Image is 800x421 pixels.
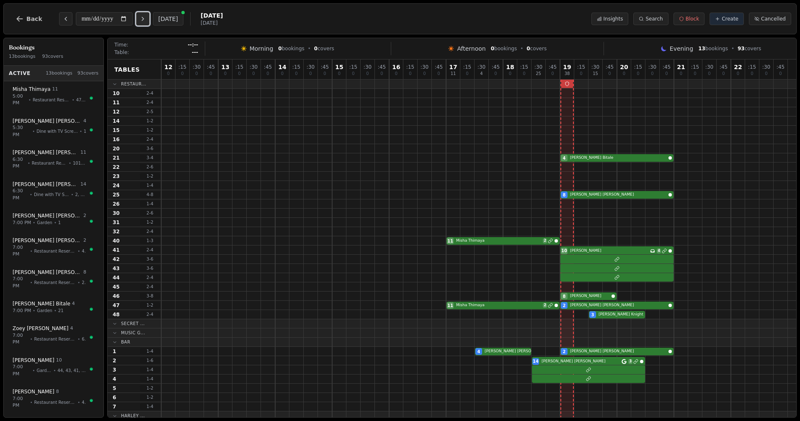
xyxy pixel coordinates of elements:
span: 3 - 6 [140,256,160,262]
span: : 15 [520,65,528,70]
span: 101, 102 [73,160,86,166]
span: : 30 [477,65,485,70]
span: 18 [506,64,514,70]
span: Restaurant Reservation [34,399,76,406]
span: : 45 [264,65,272,70]
span: 0 [526,46,530,52]
span: : 45 [378,65,386,70]
span: 0 [338,72,341,76]
span: : 45 [777,65,785,70]
span: 93 covers [77,70,98,77]
span: : 30 [591,65,599,70]
span: 0 [494,72,497,76]
button: [PERSON_NAME] [PERSON_NAME]87:00 PM•Restaurant Reservation•25 [7,264,100,294]
span: 2 - 4 [140,136,160,142]
span: 7:00 PM [13,244,28,258]
span: [PERSON_NAME] [570,293,610,299]
span: bookings [278,45,304,52]
span: : 30 [648,65,656,70]
span: : 15 [235,65,243,70]
button: [DATE] [153,12,183,26]
button: Create [710,13,744,25]
span: Time: [114,41,128,48]
span: 0 [637,72,639,76]
span: 0 [437,72,440,76]
span: • [80,128,82,134]
span: • [30,248,33,254]
button: [PERSON_NAME] [PERSON_NAME]45:30 PM•Dine with TV Screen•1 [7,113,100,143]
span: 1 [84,128,86,134]
span: : 30 [421,65,428,70]
span: 0 [181,72,183,76]
span: : 45 [492,65,500,70]
span: : 15 [178,65,186,70]
span: • [30,399,33,406]
span: Create [722,15,738,22]
span: 7:00 PM [13,364,31,377]
span: 0 [352,72,354,76]
span: 17 [449,64,457,70]
span: • [54,220,57,226]
span: 0 [608,72,611,76]
span: Restaurant Reservation [34,336,76,342]
span: 2 - 4 [140,247,160,253]
span: 0 [278,46,281,52]
span: 11 [80,149,86,156]
span: 0 [491,46,494,52]
span: 1 - 2 [140,127,160,133]
span: 48 [113,311,120,318]
span: Restaurant Reservation [33,97,70,103]
span: 47 [113,302,120,309]
span: [PERSON_NAME] Bitale [13,300,70,307]
span: 0 [314,46,317,52]
span: 46 [113,293,120,300]
span: 3 [591,312,594,318]
span: 1 - 2 [140,173,160,179]
button: Search [633,13,668,25]
span: 25 [82,279,86,286]
button: Zoey [PERSON_NAME]47:00 PM•Restaurant Reservation•61 [7,320,100,351]
button: [PERSON_NAME] [PERSON_NAME]146:30 PM•Dine with TV Screen•2, 3, 4 [7,176,100,207]
span: 2 - 6 [140,210,160,216]
span: 0 [295,72,297,76]
span: 0 [751,72,753,76]
button: [PERSON_NAME] Bitale47:00 PM•Garden•21 [7,296,100,319]
button: Cancelled [749,13,791,25]
span: 0 [651,72,653,76]
span: [PERSON_NAME] [PERSON_NAME] [570,302,667,308]
span: 0 [395,72,397,76]
span: 4 [477,349,480,355]
span: 22 [113,164,120,170]
span: 1 - 4 [140,348,160,354]
span: 0 [708,72,710,76]
span: 20 [113,145,120,152]
span: 0 [722,72,725,76]
span: 0 [281,72,284,76]
span: 21 [677,64,685,70]
span: : 45 [549,65,557,70]
span: 4 [480,72,483,76]
span: • [54,307,57,314]
span: : 30 [705,65,713,70]
span: 13 [221,64,229,70]
span: Insights [604,15,623,22]
span: Secret ... [121,320,145,327]
span: • [308,45,311,52]
span: 11 [52,86,58,93]
span: [PERSON_NAME] Bitale [570,155,667,161]
span: Search [645,15,663,22]
span: bookings [491,45,517,52]
span: 0 [737,72,739,76]
span: 0 [266,72,269,76]
h3: Bookings [9,43,98,52]
span: 7:00 PM [13,395,28,409]
span: 15 [593,72,598,76]
span: 0 [509,72,511,76]
span: 2 - 4 [140,311,160,318]
span: • [30,279,33,286]
span: • [30,191,32,198]
span: 93 covers [42,53,63,60]
span: 44 [113,274,120,281]
span: • [77,399,80,406]
span: [PERSON_NAME] [570,248,648,254]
